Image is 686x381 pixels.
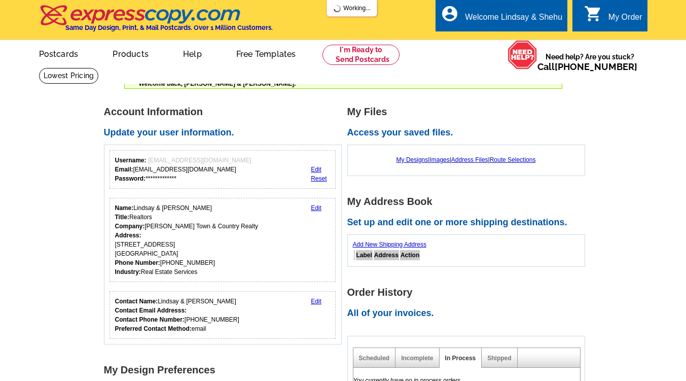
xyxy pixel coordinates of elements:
strong: Password: [115,175,146,182]
h1: My Address Book [347,196,591,207]
th: Action [400,250,420,260]
a: [PHONE_NUMBER] [555,61,637,72]
i: shopping_cart [584,5,602,23]
h1: My Design Preferences [104,365,347,375]
a: Free Templates [220,41,312,65]
span: Welcome back, [PERSON_NAME] & [PERSON_NAME]. [139,80,296,87]
h2: All of your invoices. [347,308,591,319]
a: Postcards [23,41,95,65]
span: Call [537,61,637,72]
span: [EMAIL_ADDRESS][DOMAIN_NAME] [148,157,251,164]
strong: Name: [115,204,134,212]
a: Edit [311,298,321,305]
a: Edit [311,204,321,212]
a: Incomplete [401,355,433,362]
strong: Contact Name: [115,298,158,305]
h1: My Files [347,107,591,117]
div: My Order [608,13,642,27]
a: My Designs [396,156,428,163]
strong: Title: [115,214,129,221]
h4: Same Day Design, Print, & Mail Postcards. Over 1 Million Customers. [65,24,273,31]
a: Add New Shipping Address [353,241,426,248]
strong: Preferred Contact Method: [115,325,192,332]
a: Scheduled [359,355,390,362]
h2: Update your user information. [104,127,347,138]
strong: Contact Email Addresss: [115,307,187,314]
span: Need help? Are you stuck? [537,52,642,72]
th: Address [374,250,399,260]
a: Products [96,41,165,65]
i: account_circle [441,5,459,23]
a: shopping_cart My Order [584,11,642,24]
a: Help [167,41,218,65]
a: Shipped [487,355,511,362]
a: Route Selections [490,156,536,163]
a: In Process [445,355,476,362]
a: Images [429,156,449,163]
a: Address Files [451,156,488,163]
h1: Account Information [104,107,347,117]
div: Your personal details. [110,198,336,282]
a: Edit [311,166,321,173]
h2: Set up and edit one or more shipping destinations. [347,217,591,228]
strong: Company: [115,223,145,230]
a: Same Day Design, Print, & Mail Postcards. Over 1 Million Customers. [39,12,273,31]
strong: Email: [115,166,133,173]
strong: Phone Number: [115,259,160,266]
strong: Address: [115,232,141,239]
strong: Industry: [115,268,141,275]
strong: Username: [115,157,147,164]
h1: Order History [347,287,591,298]
div: Lindsay & [PERSON_NAME] Realtors [PERSON_NAME] Town & Country Realty [STREET_ADDRESS] [GEOGRAPHIC... [115,203,259,276]
img: help [508,40,537,70]
div: Welcome Lindsay & Shehu [465,13,562,27]
img: loading... [333,5,341,13]
a: Reset [311,175,327,182]
div: Who should we contact regarding order issues? [110,291,336,339]
strong: Contact Phone Number: [115,316,185,323]
div: Your login information. [110,150,336,189]
h2: Access your saved files. [347,127,591,138]
div: | | | [353,150,580,169]
div: Lindsay & [PERSON_NAME] [PHONE_NUMBER] email [115,297,239,333]
th: Label [356,250,373,260]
